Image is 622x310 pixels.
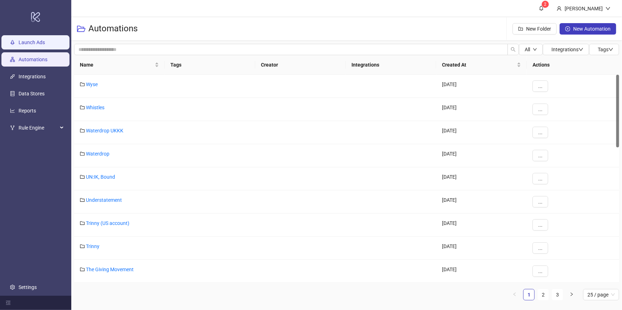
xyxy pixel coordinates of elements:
a: Integrations [19,74,46,79]
button: Tagsdown [589,44,619,55]
button: ... [533,266,548,277]
span: 2 [544,2,547,7]
button: ... [533,80,548,92]
div: [DATE] [436,75,527,98]
button: ... [533,219,548,231]
a: Waterdrop [86,151,109,157]
a: The Giving Movement [86,267,134,272]
div: [DATE] [436,190,527,214]
sup: 2 [542,1,549,8]
span: down [608,47,613,52]
div: [DATE] [436,237,527,260]
span: ... [538,199,543,205]
div: [DATE] [436,144,527,167]
span: Integrations [551,47,584,52]
button: ... [533,150,548,161]
span: 25 / page [587,289,615,300]
a: 1 [524,289,534,300]
span: folder [80,105,85,110]
a: Trinny (US account) [86,220,129,226]
a: Whistles [86,105,104,110]
span: down [533,47,537,52]
th: Name [74,55,165,75]
span: ... [538,268,543,274]
button: ... [533,242,548,254]
li: 1 [523,289,535,300]
span: ... [538,153,543,158]
span: ... [538,245,543,251]
span: New Folder [526,26,551,32]
button: ... [533,173,548,184]
span: ... [538,222,543,228]
span: folder [80,151,85,156]
a: Waterdrop UKKK [86,128,123,133]
span: ... [538,83,543,89]
span: right [570,292,574,296]
span: down [606,6,611,11]
span: Tags [598,47,613,52]
span: ... [538,106,543,112]
span: fork [10,125,15,130]
button: ... [533,196,548,207]
span: folder [80,128,85,133]
div: [DATE] [436,214,527,237]
a: Trinny [86,243,99,249]
button: New Folder [513,23,557,35]
th: Actions [527,55,619,75]
span: Rule Engine [19,121,58,135]
a: UN:IK, Bound [86,174,115,180]
th: Integrations [346,55,436,75]
a: Understatement [86,197,122,203]
span: ... [538,176,543,182]
li: 2 [538,289,549,300]
span: folder [80,221,85,226]
button: left [509,289,520,300]
span: search [511,47,516,52]
li: 3 [552,289,563,300]
div: [DATE] [436,167,527,190]
button: ... [533,127,548,138]
span: folder [80,174,85,179]
div: [DATE] [436,260,527,283]
span: folder-add [518,26,523,31]
span: folder [80,267,85,272]
span: folder [80,198,85,203]
div: [DATE] [436,121,527,144]
span: down [579,47,584,52]
a: Reports [19,108,36,114]
div: [PERSON_NAME] [562,5,606,12]
a: 3 [552,289,563,300]
span: user [557,6,562,11]
th: Tags [165,55,255,75]
span: New Automation [573,26,611,32]
th: Created At [436,55,527,75]
span: All [525,47,530,52]
span: folder [80,244,85,249]
a: 2 [538,289,549,300]
button: ... [533,104,548,115]
span: plus-circle [565,26,570,31]
span: Created At [442,61,515,69]
span: menu-fold [6,300,11,305]
button: New Automation [560,23,616,35]
button: Alldown [519,44,543,55]
span: folder [80,82,85,87]
h3: Automations [88,23,138,35]
span: left [513,292,517,296]
span: folder-open [77,25,86,33]
button: Integrationsdown [543,44,589,55]
li: Next Page [566,289,577,300]
button: right [566,289,577,300]
div: [DATE] [436,283,527,306]
div: Page Size [583,289,619,300]
a: Settings [19,284,37,290]
span: ... [538,130,543,135]
span: Name [80,61,153,69]
a: Launch Ads [19,40,45,45]
div: [DATE] [436,98,527,121]
li: Previous Page [509,289,520,300]
span: bell [539,6,544,11]
a: Wyse [86,82,98,87]
a: Automations [19,57,47,62]
th: Creator [255,55,346,75]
